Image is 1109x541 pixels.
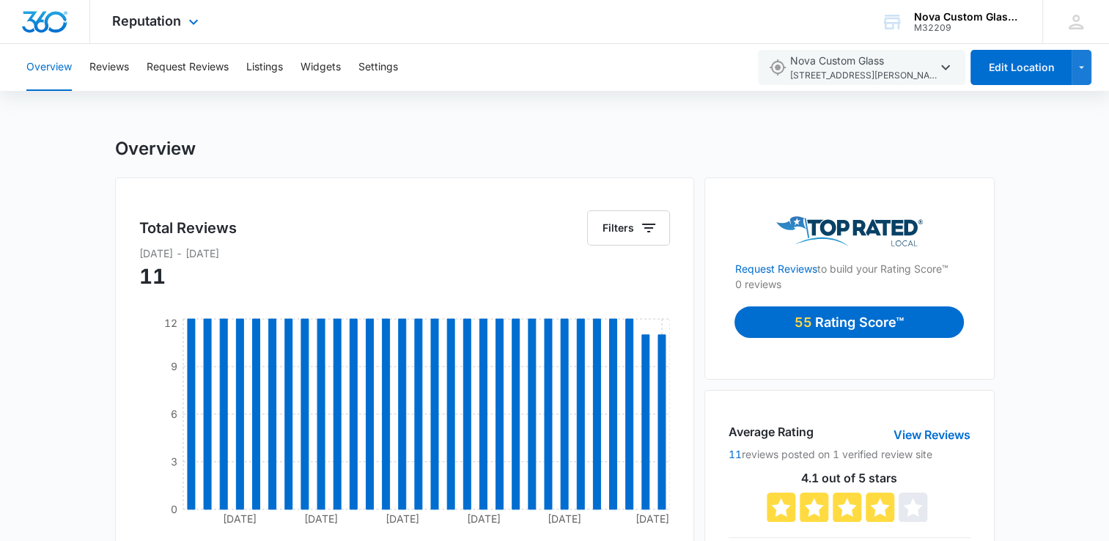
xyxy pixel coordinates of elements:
span: Nova Custom Glass [790,53,937,83]
p: 0 reviews [734,276,964,292]
tspan: 0 [170,503,177,515]
h1: Overview [115,138,196,160]
span: [STREET_ADDRESS][PERSON_NAME] , [GEOGRAPHIC_DATA] , VA [790,69,937,83]
button: Filters [587,210,670,246]
h4: Average Rating [729,423,814,441]
tspan: [DATE] [635,512,669,525]
button: Request Reviews [147,44,229,91]
tspan: 6 [170,408,177,420]
button: Edit Location [970,50,1072,85]
p: 4.1 out of 5 stars [729,472,970,484]
button: Overview [26,44,72,91]
button: Listings [246,44,283,91]
tspan: 12 [163,317,177,329]
tspan: 9 [170,360,177,372]
tspan: [DATE] [223,512,257,525]
p: [DATE] - [DATE] [139,246,671,261]
tspan: [DATE] [304,512,338,525]
button: Settings [358,44,398,91]
p: to build your Rating Score™ [734,246,964,276]
tspan: [DATE] [466,512,500,525]
button: Widgets [301,44,341,91]
p: reviews posted on 1 verified review site [729,446,970,462]
img: Top Rated Local Logo [776,216,923,246]
a: View Reviews [894,426,970,444]
h5: Total Reviews [139,217,237,239]
tspan: 3 [170,455,177,468]
button: Nova Custom Glass[STREET_ADDRESS][PERSON_NAME],[GEOGRAPHIC_DATA],VA [758,50,965,85]
a: 11 [729,448,742,460]
p: 55 [795,312,815,332]
span: 11 [139,264,166,289]
button: Reviews [89,44,129,91]
span: Reputation [112,13,181,29]
div: account id [914,23,1021,33]
tspan: [DATE] [386,512,419,525]
tspan: [DATE] [548,512,581,525]
a: Request Reviews [734,262,817,275]
p: Rating Score™ [815,312,904,332]
div: account name [914,11,1021,23]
